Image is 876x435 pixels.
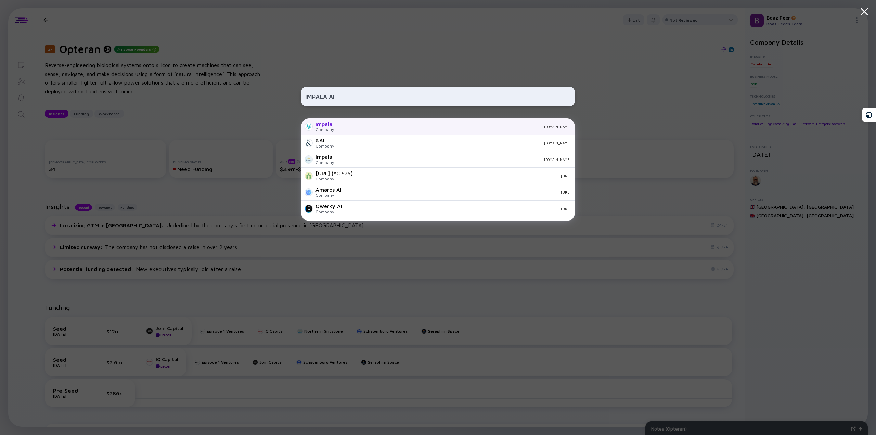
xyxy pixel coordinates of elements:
[315,209,342,214] div: Company
[358,174,571,178] div: [URL]
[339,141,571,145] div: [DOMAIN_NAME]
[339,157,571,162] div: [DOMAIN_NAME]
[339,125,571,129] div: [DOMAIN_NAME]
[315,219,334,226] div: [URL]
[315,160,334,165] div: Company
[315,170,353,176] div: [URL] (YC S25)
[315,143,334,149] div: Company
[315,121,334,127] div: Impala
[315,154,334,160] div: Impala
[315,137,334,143] div: &AI
[315,203,342,209] div: Qwerky AI
[315,187,342,193] div: Amaros AI
[315,176,353,181] div: Company
[347,190,571,194] div: [URL]
[315,127,334,132] div: Company
[348,207,571,211] div: [URL]
[305,90,571,103] input: Search Company or Investor...
[315,193,342,198] div: Company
